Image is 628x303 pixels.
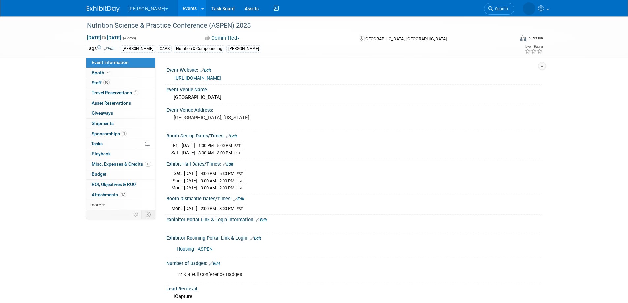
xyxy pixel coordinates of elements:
a: Edit [250,236,261,241]
a: Sponsorships1 [86,129,155,139]
span: [DATE] [DATE] [87,35,121,41]
span: EST [237,172,243,176]
button: Committed [203,35,242,42]
span: 1:00 PM - 5:00 PM [198,143,232,148]
div: CAPS [158,45,172,52]
a: Tasks [86,139,155,149]
span: Playbook [92,151,111,156]
a: Edit [256,218,267,222]
span: [GEOGRAPHIC_DATA], [GEOGRAPHIC_DATA] [364,36,447,41]
div: [PERSON_NAME] [226,45,261,52]
div: Event Venue Address: [166,105,542,113]
span: Staff [92,80,110,85]
a: Search [484,3,514,15]
a: Edit [209,261,220,266]
div: iCapture [171,291,537,302]
a: Playbook [86,149,155,159]
span: Travel Reservations [92,90,138,95]
span: Asset Reservations [92,100,131,106]
div: Event Website: [166,65,542,74]
a: Edit [233,197,244,201]
span: Attachments [92,192,126,197]
span: to [101,35,107,40]
div: Exhibitor Portal Link & Login Information: [166,215,542,223]
td: Mon. [171,205,184,212]
img: ExhibitDay [87,6,120,12]
span: EST [234,144,241,148]
div: Lead Retrieval: [166,284,542,292]
a: Asset Reservations [86,98,155,108]
span: EST [237,186,243,190]
span: Sponsorships [92,131,127,136]
div: Nutrition & Compounding [174,45,224,52]
a: Edit [226,134,237,138]
td: [DATE] [184,205,197,212]
span: 10 [103,80,110,85]
img: Format-Inperson.png [520,35,526,41]
a: [URL][DOMAIN_NAME] [174,76,221,81]
pre: [GEOGRAPHIC_DATA], [US_STATE] [174,115,315,121]
div: Event Rating [525,45,543,48]
td: Personalize Event Tab Strip [130,210,142,219]
span: 2:00 PM - 8:00 PM [201,206,234,211]
td: Fri. [171,142,182,149]
span: Shipments [92,121,114,126]
a: more [86,200,155,210]
td: [DATE] [182,142,195,149]
a: ROI, Objectives & ROO [86,180,155,190]
span: EST [237,179,243,183]
span: (4 days) [122,36,136,40]
span: 9:00 AM - 2:00 PM [201,178,234,183]
td: [DATE] [184,177,197,184]
td: Sun. [171,177,184,184]
a: Attachments17 [86,190,155,200]
td: [DATE] [182,149,195,156]
a: Budget [86,169,155,179]
span: 11 [145,162,151,167]
span: Tasks [91,141,103,146]
i: Booth reservation complete [107,71,110,74]
span: Budget [92,171,106,177]
div: Exhibitor Rooming Portal Link & Login: [166,233,542,242]
div: Number of Badges: [166,258,542,267]
a: Edit [200,68,211,73]
a: Booth [86,68,155,78]
span: 1 [134,90,138,95]
span: 8:00 AM - 3:00 PM [198,150,232,155]
div: Booth Dismantle Dates/Times: [166,194,542,202]
span: ROI, Objectives & ROO [92,182,136,187]
div: 12 & 4 Full Conference Badges [172,268,469,281]
td: Sat. [171,170,184,177]
a: Misc. Expenses & Credits11 [86,159,155,169]
div: In-Person [527,36,543,41]
div: Booth Set-up Dates/Times: [166,131,542,139]
td: [DATE] [184,170,197,177]
a: Travel Reservations1 [86,88,155,98]
span: 9:00 AM - 2:00 PM [201,185,234,190]
a: Giveaways [86,108,155,118]
td: Tags [87,45,115,53]
span: more [90,202,101,207]
div: Event Format [475,34,543,44]
span: Search [493,6,508,11]
a: Edit [104,46,115,51]
span: EST [234,151,241,155]
a: Staff10 [86,78,155,88]
span: EST [237,207,243,211]
td: Sat. [171,149,182,156]
span: Booth [92,70,112,75]
div: [GEOGRAPHIC_DATA] [171,92,537,103]
img: Dawn Brown [523,2,535,15]
a: Housing - ASPEN [177,246,213,252]
a: Edit [223,162,233,167]
td: [DATE] [184,184,197,191]
a: Event Information [86,58,155,68]
span: Misc. Expenses & Credits [92,161,151,167]
span: 17 [120,192,126,197]
span: Giveaways [92,110,113,116]
div: Nutrition Science & Practice Conference (ASPEN) 2025 [85,20,504,32]
div: [PERSON_NAME] [121,45,155,52]
span: 4:00 PM - 5:30 PM [201,171,234,176]
td: Mon. [171,184,184,191]
a: Shipments [86,119,155,129]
